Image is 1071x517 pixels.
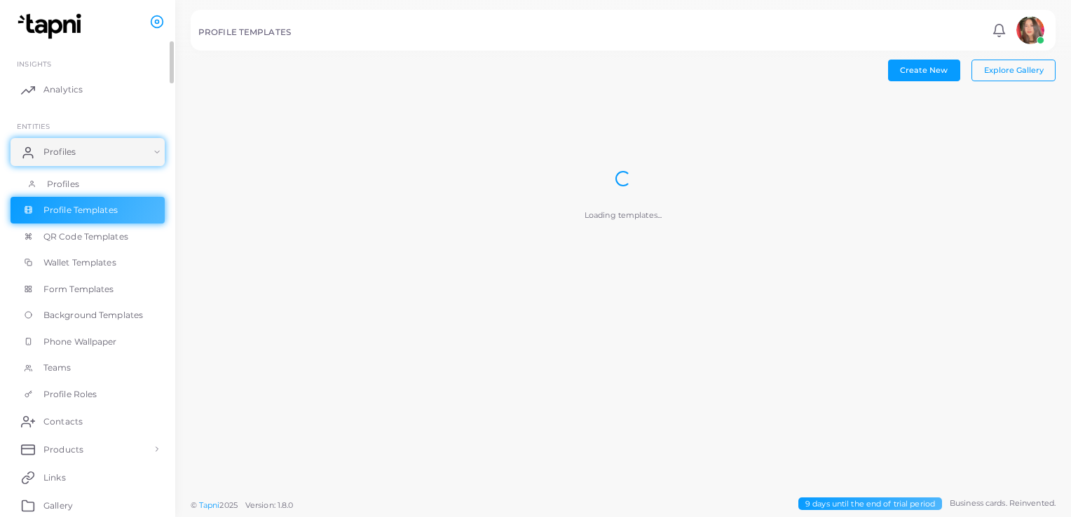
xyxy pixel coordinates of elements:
a: QR Code Templates [11,223,165,250]
span: Business cards. Reinvented. [950,497,1056,509]
span: INSIGHTS [17,60,51,68]
span: Profiles [43,146,76,158]
span: Explore Gallery [984,65,1044,75]
span: Background Templates [43,309,143,322]
a: Profile Roles [11,381,165,408]
span: Create New [900,65,948,75]
img: avatar [1016,16,1044,44]
span: Analytics [43,83,83,96]
span: Links [43,471,66,484]
a: avatar [1012,16,1048,44]
span: 9 days until the end of trial period [798,497,942,511]
a: Profiles [11,171,165,198]
span: Products [43,443,83,456]
a: Background Templates [11,302,165,329]
a: Profiles [11,138,165,166]
a: Form Templates [11,276,165,303]
button: Explore Gallery [971,60,1056,81]
a: Analytics [11,76,165,104]
a: Teams [11,354,165,381]
span: Gallery [43,499,73,512]
a: Tapni [199,500,220,510]
span: Form Templates [43,283,114,296]
span: Contacts [43,415,83,428]
span: Phone Wallpaper [43,336,117,348]
span: Profiles [47,178,79,191]
span: © [191,499,293,511]
h5: PROFILE TEMPLATES [198,27,291,37]
p: Loading templates... [585,209,662,221]
a: Profile Templates [11,197,165,223]
span: 2025 [219,499,237,511]
span: Profile Templates [43,204,118,216]
a: Phone Wallpaper [11,329,165,355]
button: Create New [888,60,960,81]
span: ENTITIES [17,122,50,130]
span: Teams [43,361,71,374]
span: Version: 1.8.0 [245,500,294,510]
a: Wallet Templates [11,249,165,276]
a: Products [11,435,165,463]
a: Contacts [11,407,165,435]
span: Profile Roles [43,388,97,401]
img: logo [13,13,90,39]
span: Wallet Templates [43,256,116,269]
span: QR Code Templates [43,230,128,243]
a: Links [11,463,165,491]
